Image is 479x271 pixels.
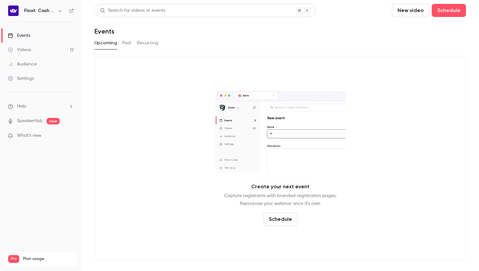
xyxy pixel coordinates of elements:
span: Plan usage [23,256,73,262]
button: Schedule [432,4,466,17]
button: Schedule [263,213,298,226]
div: Videos [8,47,31,53]
button: Past [122,38,132,48]
span: What's new [17,132,41,139]
li: help-dropdown-opener [8,103,74,110]
iframe: Noticeable Trigger [66,133,74,139]
a: SpeakerHub [17,118,43,124]
img: Float: Cash Flow Intelligence Series [8,6,19,16]
h6: Float: Cash Flow Intelligence Series [24,7,55,14]
button: Upcoming [94,38,117,48]
button: Recurring [137,38,159,48]
button: New video [392,4,429,17]
p: Create your next event [251,183,310,191]
span: Pro [8,255,19,263]
span: Help [17,103,26,110]
span: new [47,118,60,124]
div: Events [8,32,30,39]
p: Capture registrants with branded registration pages. Repurpose your webinar once it's over. [224,192,337,207]
div: Settings [8,75,34,82]
div: Search for videos or events [100,7,165,14]
h1: Events [94,27,114,35]
div: Audience [8,61,37,67]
